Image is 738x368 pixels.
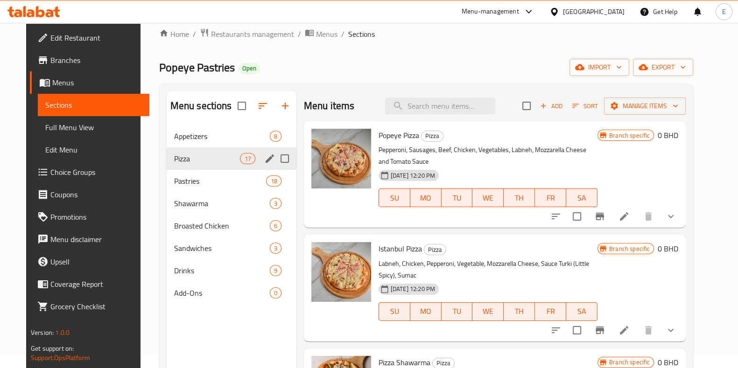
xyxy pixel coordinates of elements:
a: Full Menu View [38,116,149,139]
span: Restaurants management [211,28,294,40]
button: export [633,59,693,76]
span: 1.0.0 [55,326,70,339]
div: Broasted Chicken6 [167,215,296,237]
li: / [193,28,196,40]
span: Popeye Pastries [159,57,235,78]
svg: Show Choices [665,325,676,336]
a: Menu disclaimer [30,228,149,250]
button: MO [410,188,442,207]
button: SU [379,302,410,321]
span: Branch specific [605,131,654,140]
span: import [577,62,622,73]
div: items [270,131,281,142]
div: Open [239,63,260,74]
button: sort-choices [545,319,567,341]
span: Select to update [567,207,587,226]
button: Add [536,99,566,113]
div: items [270,287,281,299]
span: Manage items [611,100,678,112]
h6: 0 BHD [658,129,678,142]
div: Pizza [421,131,443,142]
span: 8 [270,132,281,141]
span: Menu disclaimer [50,234,142,245]
a: Sections [38,94,149,116]
span: TH [507,191,531,205]
span: TH [507,305,531,318]
span: TU [445,305,469,318]
span: 18 [267,177,281,186]
span: Add-Ons [174,287,270,299]
span: 3 [270,199,281,208]
h2: Menu sections [170,99,232,113]
span: Get support on: [31,342,74,354]
button: import [569,59,629,76]
a: Menus [305,28,337,40]
span: Shawarma [174,198,270,209]
span: Istanbul Pizza [379,242,422,256]
button: MO [410,302,442,321]
input: search [385,98,495,114]
a: Promotions [30,206,149,228]
span: SU [383,191,407,205]
span: export [640,62,686,73]
button: show more [660,205,682,228]
img: Istanbul Pizza [311,242,371,302]
div: items [270,265,281,276]
span: [DATE] 12:20 PM [387,285,439,293]
button: Branch-specific-item [589,205,611,228]
span: SU [383,305,407,318]
div: Pizza [424,244,446,255]
div: Shawarma3 [167,192,296,215]
div: Appetizers8 [167,125,296,147]
span: Select all sections [232,96,252,116]
span: SA [570,305,594,318]
button: FR [535,302,566,321]
svg: Show Choices [665,211,676,222]
span: Sort sections [252,95,274,117]
div: Menu-management [462,6,519,17]
p: Labneh, Chicken, Pepperoni, Vegetable, Mozzarella Cheese, Sauce Turki (Little Spicy), Sumac [379,258,597,281]
span: WE [476,191,500,205]
span: MO [414,305,438,318]
a: Coupons [30,183,149,206]
span: FR [539,191,562,205]
span: Branch specific [605,244,654,253]
span: 17 [240,154,254,163]
span: Sort [572,101,598,111]
span: Pizza [422,131,443,141]
span: Upsell [50,256,142,267]
span: Select to update [567,320,587,340]
span: Sections [348,28,375,40]
li: / [341,28,344,40]
button: Manage items [604,97,686,115]
img: Popeye Pizza [311,129,371,188]
span: WE [476,305,500,318]
a: Coverage Report [30,273,149,295]
a: Edit menu item [619,325,630,336]
a: Restaurants management [200,28,294,40]
button: Sort [570,99,600,113]
button: sort-choices [545,205,567,228]
div: Drinks9 [167,259,296,282]
div: Pizza17edit [167,147,296,170]
span: Appetizers [174,131,270,142]
a: Menus [30,71,149,94]
div: Pizza [174,153,240,164]
span: Add [539,101,564,111]
a: Grocery Checklist [30,295,149,318]
span: Broasted Chicken [174,220,270,231]
a: Branches [30,49,149,71]
span: Sort items [566,99,604,113]
span: Sections [45,99,142,111]
span: Edit Menu [45,144,142,155]
span: Menus [52,77,142,88]
a: Edit Menu [38,139,149,161]
a: Home [159,28,189,40]
a: Choice Groups [30,161,149,183]
span: FR [539,305,562,318]
h2: Menu items [304,99,355,113]
li: / [298,28,301,40]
